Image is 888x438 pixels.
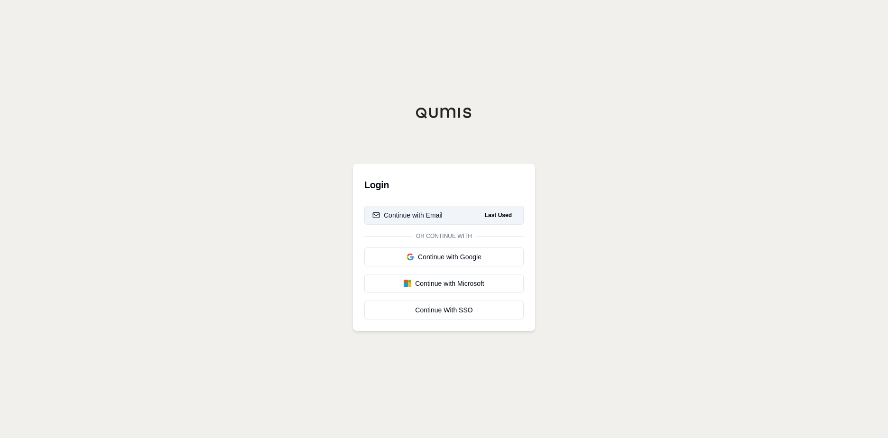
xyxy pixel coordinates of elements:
div: Continue with Email [372,210,443,220]
button: Continue with Google [364,247,524,266]
span: Or continue with [412,232,476,240]
span: Last Used [481,210,516,221]
div: Continue With SSO [372,305,516,315]
div: Continue with Microsoft [372,279,516,288]
h3: Login [364,175,524,194]
div: Continue with Google [372,252,516,262]
img: Qumis [416,107,472,119]
button: Continue with Microsoft [364,274,524,293]
button: Continue with EmailLast Used [364,206,524,225]
a: Continue With SSO [364,301,524,319]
